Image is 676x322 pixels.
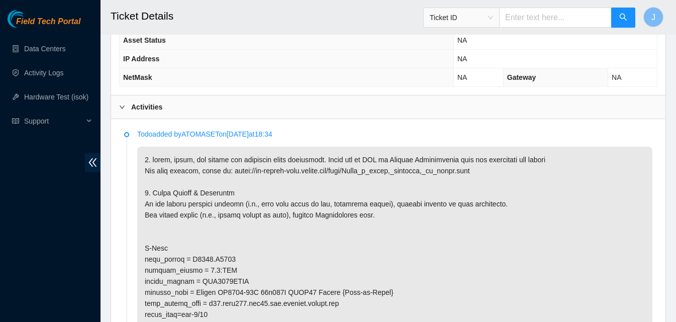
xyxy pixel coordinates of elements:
div: Activities [111,95,665,119]
span: Ticket ID [430,10,493,25]
span: NA [457,73,467,81]
span: NA [457,55,467,63]
span: double-left [85,153,101,172]
span: search [619,13,627,23]
span: Field Tech Portal [16,17,80,27]
span: NA [457,36,467,44]
span: J [651,11,655,24]
a: Data Centers [24,45,65,53]
button: search [611,8,635,28]
span: IP Address [123,55,159,63]
a: Activity Logs [24,69,64,77]
img: Akamai Technologies [8,10,51,28]
a: Akamai TechnologiesField Tech Portal [8,18,80,31]
p: Todo added by ATOMASET on [DATE] at 18:34 [137,129,652,140]
span: NA [612,73,621,81]
button: J [643,7,663,27]
span: NetMask [123,73,152,81]
input: Enter text here... [499,8,612,28]
b: Activities [131,101,162,113]
span: Asset Status [123,36,166,44]
span: right [119,104,125,110]
a: Hardware Test (isok) [24,93,88,101]
span: read [12,118,19,125]
span: Support [24,111,83,131]
span: Gateway [507,73,536,81]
